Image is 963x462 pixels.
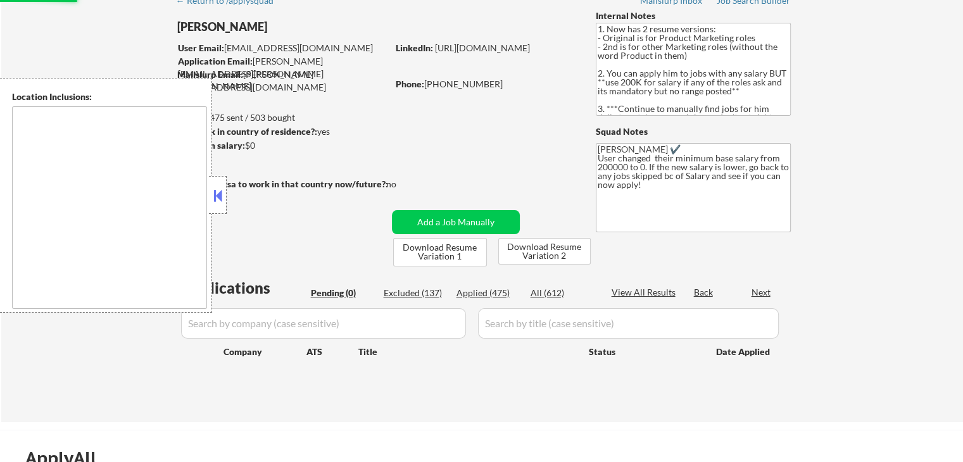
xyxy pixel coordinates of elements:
strong: User Email: [178,42,224,53]
div: All (612) [531,287,594,299]
div: $0 [177,139,387,152]
input: Search by company (case sensitive) [181,308,466,339]
button: Download Resume Variation 2 [498,238,591,265]
div: ATS [306,346,358,358]
div: Status [589,340,698,363]
div: Excluded (137) [384,287,447,299]
div: [PERSON_NAME][EMAIL_ADDRESS][PERSON_NAME][DOMAIN_NAME] [178,55,387,92]
div: [PERSON_NAME][EMAIL_ADDRESS][DOMAIN_NAME] [177,68,387,93]
strong: Mailslurp Email: [177,69,243,80]
strong: Application Email: [178,56,253,66]
div: Applications [181,280,306,296]
div: Back [694,286,714,299]
div: Next [752,286,772,299]
div: [PERSON_NAME] [177,19,437,35]
div: Applied (475) [456,287,520,299]
div: 475 sent / 503 bought [177,111,387,124]
div: yes [177,125,384,138]
div: Pending (0) [311,287,374,299]
div: Title [358,346,577,358]
a: [URL][DOMAIN_NAME] [435,42,530,53]
div: Location Inclusions: [12,91,207,103]
div: Date Applied [716,346,772,358]
div: Squad Notes [596,125,791,138]
input: Search by title (case sensitive) [478,308,779,339]
div: [PHONE_NUMBER] [396,78,575,91]
strong: Can work in country of residence?: [177,126,317,137]
div: Company [223,346,306,358]
div: [EMAIL_ADDRESS][DOMAIN_NAME] [178,42,387,54]
strong: Will need Visa to work in that country now/future?: [177,178,388,189]
div: View All Results [612,286,679,299]
strong: LinkedIn: [396,42,433,53]
div: no [386,178,422,190]
button: Download Resume Variation 1 [393,238,487,266]
strong: Phone: [396,78,424,89]
div: Internal Notes [596,9,791,22]
button: Add a Job Manually [392,210,520,234]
